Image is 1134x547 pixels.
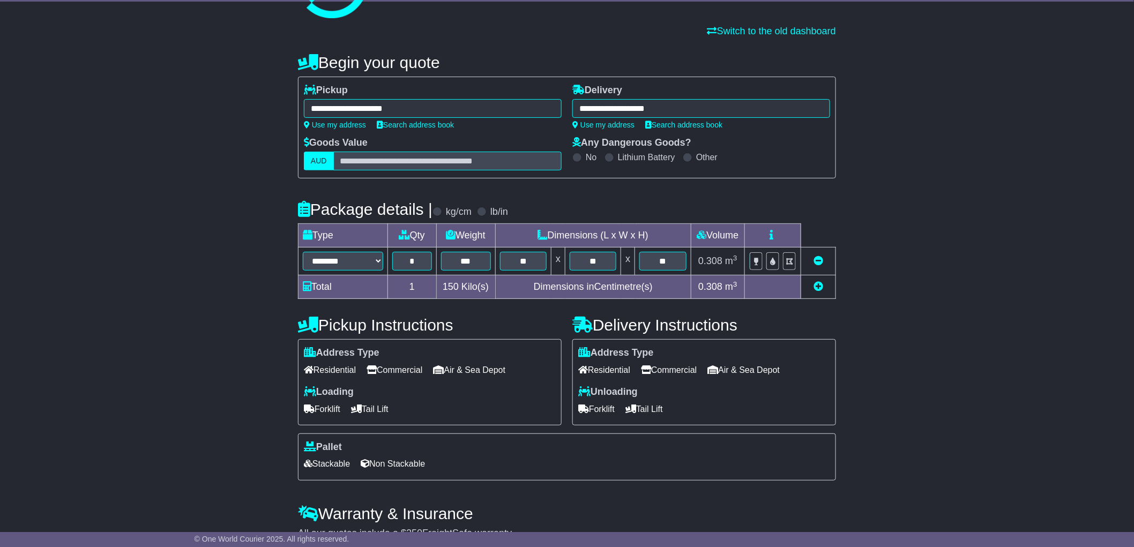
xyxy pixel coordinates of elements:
[299,275,388,299] td: Total
[406,528,422,538] span: 250
[814,281,823,292] a: Add new item
[351,401,389,417] span: Tail Lift
[304,455,350,472] span: Stackable
[698,281,722,292] span: 0.308
[551,248,565,275] td: x
[578,386,638,398] label: Unloading
[814,256,823,266] a: Remove this item
[495,275,691,299] td: Dimensions in Centimetre(s)
[434,362,506,378] span: Air & Sea Depot
[621,248,635,275] td: x
[696,152,718,162] label: Other
[641,362,697,378] span: Commercial
[388,224,437,248] td: Qty
[436,224,495,248] td: Weight
[618,152,675,162] label: Lithium Battery
[495,224,691,248] td: Dimensions (L x W x H)
[367,362,422,378] span: Commercial
[578,401,615,417] span: Forklift
[708,362,780,378] span: Air & Sea Depot
[725,256,737,266] span: m
[443,281,459,292] span: 150
[304,152,334,170] label: AUD
[625,401,663,417] span: Tail Lift
[298,528,836,539] div: All our quotes include a $ FreightSafe warranty.
[733,280,737,288] sup: 3
[388,275,437,299] td: 1
[298,54,836,71] h4: Begin your quote
[725,281,737,292] span: m
[299,224,388,248] td: Type
[304,401,340,417] span: Forklift
[578,362,630,378] span: Residential
[361,455,425,472] span: Non Stackable
[645,121,722,129] a: Search address book
[298,505,836,522] h4: Warranty & Insurance
[586,152,596,162] label: No
[195,535,349,543] span: © One World Courier 2025. All rights reserved.
[578,347,654,359] label: Address Type
[298,200,432,218] h4: Package details |
[691,224,744,248] td: Volume
[298,316,562,334] h4: Pickup Instructions
[733,254,737,262] sup: 3
[304,441,342,453] label: Pallet
[572,85,622,96] label: Delivery
[446,206,472,218] label: kg/cm
[572,121,635,129] a: Use my address
[304,362,356,378] span: Residential
[572,316,836,334] h4: Delivery Instructions
[304,347,379,359] label: Address Type
[436,275,495,299] td: Kilo(s)
[490,206,508,218] label: lb/in
[572,137,691,149] label: Any Dangerous Goods?
[304,386,354,398] label: Loading
[304,137,368,149] label: Goods Value
[707,26,836,36] a: Switch to the old dashboard
[304,121,366,129] a: Use my address
[377,121,454,129] a: Search address book
[698,256,722,266] span: 0.308
[304,85,348,96] label: Pickup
